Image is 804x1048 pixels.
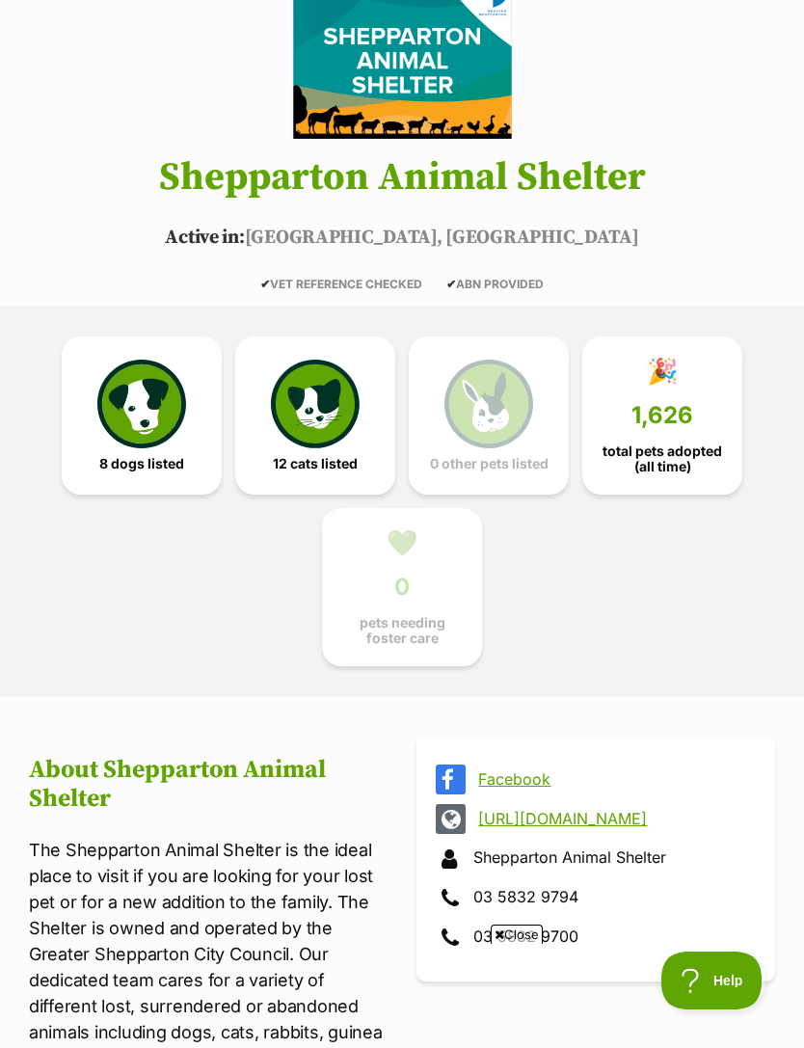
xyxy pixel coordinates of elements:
[387,528,417,557] div: 💚
[235,336,395,495] a: 12 cats listed
[478,810,748,827] a: [URL][DOMAIN_NAME]
[436,844,756,873] div: Shepparton Animal Shelter
[62,336,222,495] a: 8 dogs listed
[446,277,456,291] icon: ✔
[446,277,544,291] span: ABN PROVIDED
[322,508,482,666] a: 💚 0 pets needing foster care
[409,336,569,495] a: 0 other pets listed
[271,360,360,448] img: cat-icon-068c71abf8fe30c970a85cd354bc8e23425d12f6e8612795f06af48be43a487a.svg
[165,226,244,250] span: Active in:
[599,443,726,474] span: total pets adopted (all time)
[97,360,186,448] img: petrescue-icon-eee76f85a60ef55c4a1927667547b313a7c0e82042636edf73dce9c88f694885.svg
[29,756,388,814] h2: About Shepparton Animal Shelter
[631,402,693,429] span: 1,626
[436,923,756,953] div: 03 5832 9700
[478,770,748,788] a: Facebook
[444,360,533,448] img: bunny-icon-b786713a4a21a2fe6d13e954f4cb29d131f1b31f8a74b52ca2c6d2999bc34bbe.svg
[99,456,184,471] span: 8 dogs listed
[430,456,549,471] span: 0 other pets listed
[582,336,742,495] a: 🎉 1,626 total pets adopted (all time)
[260,277,422,291] span: VET REFERENCE CHECKED
[394,574,410,601] span: 0
[436,883,756,913] div: 03 5832 9794
[51,952,753,1038] iframe: Advertisement
[338,615,466,646] span: pets needing foster care
[273,456,358,471] span: 12 cats listed
[647,357,678,386] div: 🎉
[260,277,270,291] icon: ✔
[661,952,765,1009] iframe: Help Scout Beacon - Open
[491,925,543,944] span: Close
